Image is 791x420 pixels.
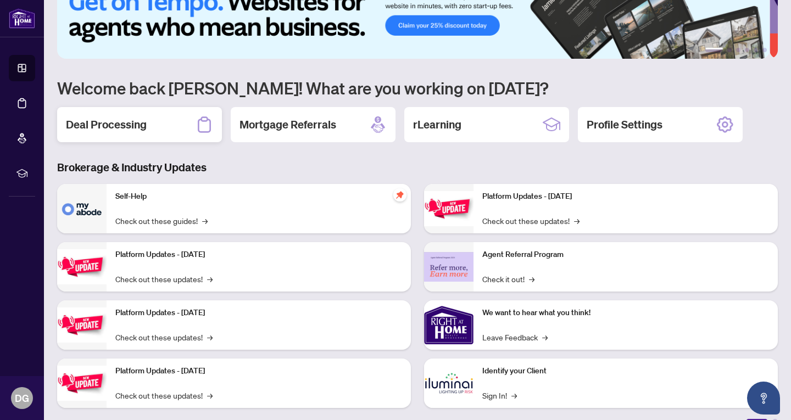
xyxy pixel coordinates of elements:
a: Check out these updates!→ [115,273,213,285]
button: 6 [762,48,767,52]
button: 2 [727,48,732,52]
img: We want to hear what you think! [424,300,474,350]
h1: Welcome back [PERSON_NAME]! What are you working on [DATE]? [57,77,778,98]
p: We want to hear what you think! [482,307,769,319]
button: 1 [705,48,723,52]
p: Platform Updates - [DATE] [115,249,402,261]
a: Sign In!→ [482,389,517,401]
span: → [207,273,213,285]
p: Self-Help [115,191,402,203]
a: Leave Feedback→ [482,331,548,343]
span: → [207,389,213,401]
img: Platform Updates - June 23, 2025 [424,191,474,226]
a: Check it out!→ [482,273,534,285]
span: → [574,215,580,227]
a: Check out these guides!→ [115,215,208,227]
span: pushpin [393,188,406,201]
h2: Mortgage Referrals [239,117,336,132]
img: Platform Updates - September 16, 2025 [57,249,107,284]
img: Agent Referral Program [424,252,474,282]
p: Agent Referral Program [482,249,769,261]
a: Check out these updates!→ [115,331,213,343]
p: Platform Updates - [DATE] [115,307,402,319]
button: 4 [745,48,749,52]
span: → [202,215,208,227]
button: Open asap [747,382,780,415]
img: Self-Help [57,184,107,233]
button: 3 [736,48,740,52]
h2: rLearning [413,117,461,132]
span: → [511,389,517,401]
span: DG [15,390,29,406]
h3: Brokerage & Industry Updates [57,160,778,175]
span: → [207,331,213,343]
img: Platform Updates - July 21, 2025 [57,307,107,342]
span: → [542,331,548,343]
p: Identify your Client [482,365,769,377]
span: → [529,273,534,285]
a: Check out these updates!→ [482,215,580,227]
p: Platform Updates - [DATE] [482,191,769,203]
img: Platform Updates - July 8, 2025 [57,366,107,400]
button: 5 [754,48,758,52]
a: Check out these updates!→ [115,389,213,401]
img: logo [9,8,35,29]
p: Platform Updates - [DATE] [115,365,402,377]
h2: Profile Settings [587,117,662,132]
img: Identify your Client [424,359,474,408]
h2: Deal Processing [66,117,147,132]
